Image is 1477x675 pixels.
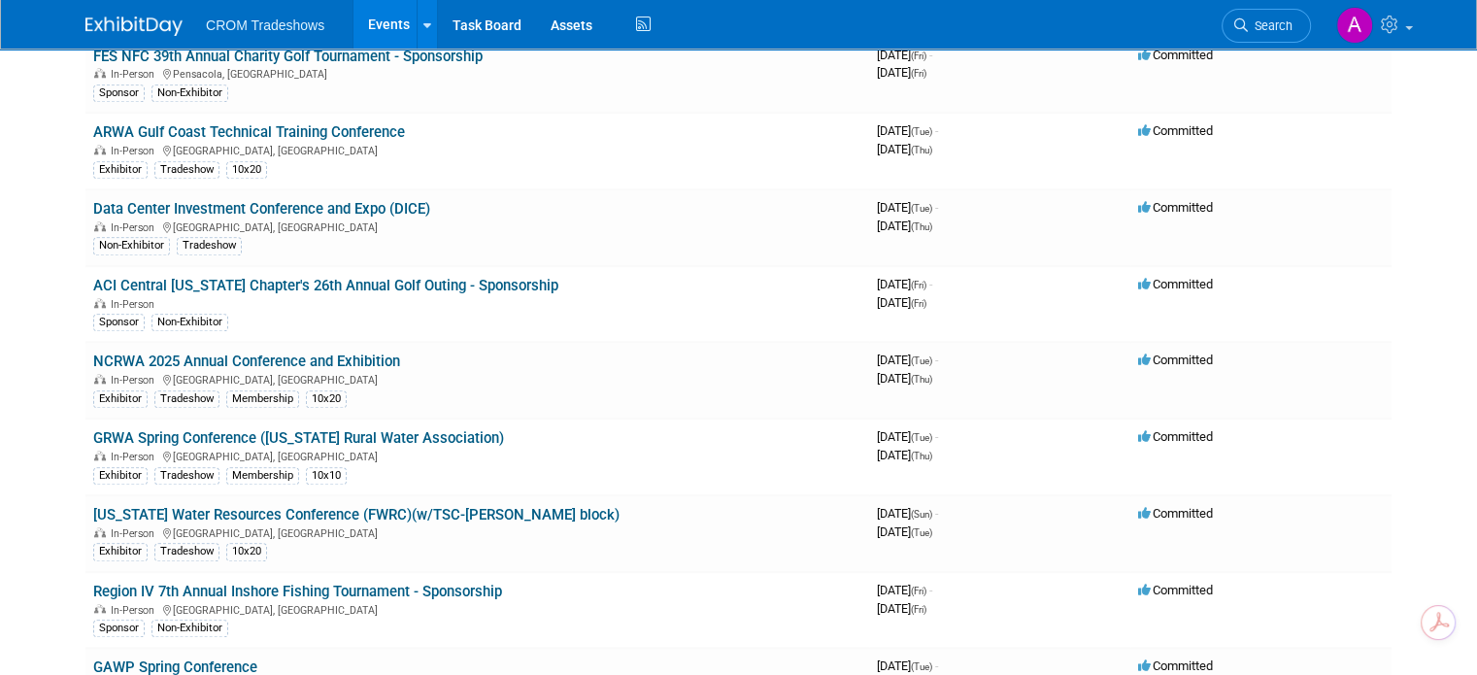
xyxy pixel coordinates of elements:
[1138,429,1213,444] span: Committed
[111,604,160,617] span: In-Person
[226,467,299,485] div: Membership
[911,604,926,615] span: (Fri)
[877,448,932,462] span: [DATE]
[93,524,861,540] div: [GEOGRAPHIC_DATA], [GEOGRAPHIC_DATA]
[111,374,160,387] span: In-Person
[177,237,242,254] div: Tradeshow
[93,237,170,254] div: Non-Exhibitor
[94,527,106,537] img: In-Person Event
[935,658,938,673] span: -
[93,429,504,447] a: GRWA Spring Conference ([US_STATE] Rural Water Association)
[93,371,861,387] div: [GEOGRAPHIC_DATA], [GEOGRAPHIC_DATA]
[929,277,932,291] span: -
[226,390,299,408] div: Membership
[911,68,926,79] span: (Fri)
[93,219,861,234] div: [GEOGRAPHIC_DATA], [GEOGRAPHIC_DATA]
[93,448,861,463] div: [GEOGRAPHIC_DATA], [GEOGRAPHIC_DATA]
[929,48,932,62] span: -
[111,451,160,463] span: In-Person
[226,161,267,179] div: 10x20
[93,543,148,560] div: Exhibitor
[93,390,148,408] div: Exhibitor
[111,527,160,540] span: In-Person
[1222,9,1311,43] a: Search
[93,620,145,637] div: Sponsor
[94,451,106,460] img: In-Person Event
[935,429,938,444] span: -
[911,586,926,596] span: (Fri)
[877,200,938,215] span: [DATE]
[877,506,938,521] span: [DATE]
[93,65,861,81] div: Pensacola, [GEOGRAPHIC_DATA]
[93,84,145,102] div: Sponsor
[911,451,932,461] span: (Thu)
[93,161,148,179] div: Exhibitor
[1138,48,1213,62] span: Committed
[911,432,932,443] span: (Tue)
[111,298,160,311] span: In-Person
[93,353,400,370] a: NCRWA 2025 Annual Conference and Exhibition
[151,314,228,331] div: Non-Exhibitor
[111,145,160,157] span: In-Person
[877,371,932,386] span: [DATE]
[935,353,938,367] span: -
[1138,277,1213,291] span: Committed
[1138,353,1213,367] span: Committed
[877,295,926,310] span: [DATE]
[226,543,267,560] div: 10x20
[935,200,938,215] span: -
[1138,658,1213,673] span: Committed
[911,527,932,538] span: (Tue)
[877,601,926,616] span: [DATE]
[877,219,932,233] span: [DATE]
[93,123,405,141] a: ARWA Gulf Coast Technical Training Conference
[93,200,430,218] a: Data Center Investment Conference and Expo (DICE)
[911,374,932,385] span: (Thu)
[877,65,926,80] span: [DATE]
[93,467,148,485] div: Exhibitor
[94,145,106,154] img: In-Person Event
[154,543,219,560] div: Tradeshow
[94,68,106,78] img: In-Person Event
[1138,583,1213,597] span: Committed
[877,583,932,597] span: [DATE]
[154,467,219,485] div: Tradeshow
[151,620,228,637] div: Non-Exhibitor
[93,583,502,600] a: Region IV 7th Annual Inshore Fishing Tournament - Sponsorship
[1138,200,1213,215] span: Committed
[154,390,219,408] div: Tradeshow
[911,203,932,214] span: (Tue)
[206,17,324,33] span: CROM Tradeshows
[306,467,347,485] div: 10x10
[1138,123,1213,138] span: Committed
[877,142,932,156] span: [DATE]
[94,604,106,614] img: In-Person Event
[93,506,620,523] a: [US_STATE] Water Resources Conference (FWRC)(w/TSC-[PERSON_NAME] block)
[111,68,160,81] span: In-Person
[1138,506,1213,521] span: Committed
[877,524,932,539] span: [DATE]
[911,280,926,290] span: (Fri)
[111,221,160,234] span: In-Person
[93,601,861,617] div: [GEOGRAPHIC_DATA], [GEOGRAPHIC_DATA]
[911,126,932,137] span: (Tue)
[911,145,932,155] span: (Thu)
[911,355,932,366] span: (Tue)
[94,298,106,308] img: In-Person Event
[935,123,938,138] span: -
[911,661,932,672] span: (Tue)
[1336,7,1373,44] img: Alicia Walker
[93,142,861,157] div: [GEOGRAPHIC_DATA], [GEOGRAPHIC_DATA]
[93,277,558,294] a: ACI Central [US_STATE] Chapter's 26th Annual Golf Outing - Sponsorship
[877,429,938,444] span: [DATE]
[929,583,932,597] span: -
[935,506,938,521] span: -
[911,51,926,61] span: (Fri)
[877,277,932,291] span: [DATE]
[151,84,228,102] div: Non-Exhibitor
[154,161,219,179] div: Tradeshow
[94,374,106,384] img: In-Person Event
[93,48,483,65] a: FES NFC 39th Annual Charity Golf Tournament - Sponsorship
[877,48,932,62] span: [DATE]
[877,658,938,673] span: [DATE]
